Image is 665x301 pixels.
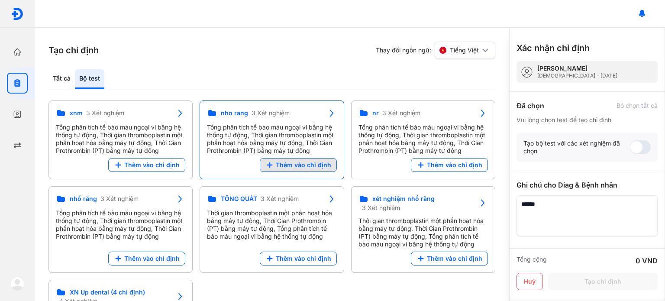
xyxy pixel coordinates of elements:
div: Bỏ chọn tất cả [617,102,658,110]
span: Thêm vào chỉ định [124,255,180,262]
span: TỔNG QUÁT [221,195,257,203]
button: Thêm vào chỉ định [108,158,185,172]
span: Thêm vào chỉ định [276,161,331,169]
span: Thêm vào chỉ định [427,161,482,169]
span: 3 Xét nghiệm [252,109,290,117]
div: Tất cả [48,69,75,89]
div: Tổng phân tích tế bào máu ngoại vi bằng hệ thống tự động, Thời gian thromboplastin một phần hoạt ... [207,123,336,155]
div: Bộ test [75,69,104,89]
span: xét nghiệm nhổ răng [372,195,435,203]
button: Thêm vào chỉ định [411,252,488,265]
span: XN Up dental (4 chỉ định) [70,288,145,296]
img: logo [10,277,24,291]
h3: Tạo chỉ định [48,44,99,56]
div: Vui lòng chọn test để tạo chỉ định [517,116,658,124]
span: xnm [70,109,83,117]
h3: Xác nhận chỉ định [517,42,590,54]
div: Thời gian thromboplastin một phần hoạt hóa bằng máy tự động, Thời Gian Prothrombin (PT) bằng máy ... [207,209,336,240]
div: Thời gian thromboplastin một phần hoạt hóa bằng máy tự động, Thời Gian Prothrombin (PT) bằng máy ... [358,217,488,248]
div: Tổng phân tích tế bào máu ngoại vi bằng hệ thống tự động, Thời gian thromboplastin một phần hoạt ... [56,209,185,240]
button: Thêm vào chỉ định [108,252,185,265]
span: nhổ răng [70,195,97,203]
img: logo [11,7,24,20]
span: Tiếng Việt [450,46,479,54]
div: Ghi chú cho Diag & Bệnh nhân [517,180,658,190]
span: Thêm vào chỉ định [276,255,331,262]
div: Tổng cộng [517,256,547,266]
div: [DEMOGRAPHIC_DATA] - [DATE] [537,72,617,79]
button: Tạo chỉ định [548,273,658,290]
div: Tổng phân tích tế bào máu ngoại vi bằng hệ thống tự động, Thời gian thromboplastin một phần hoạt ... [56,123,185,155]
div: Tạo bộ test với các xét nghiệm đã chọn [523,139,630,155]
button: Thêm vào chỉ định [260,158,337,172]
div: Đã chọn [517,100,544,111]
span: 3 Xét nghiệm [100,195,139,203]
span: nr [372,109,379,117]
div: 0 VND [636,256,658,266]
div: [PERSON_NAME] [537,65,617,72]
span: Thêm vào chỉ định [124,161,180,169]
button: Thêm vào chỉ định [260,252,337,265]
button: Thêm vào chỉ định [411,158,488,172]
span: 3 Xét nghiệm [261,195,299,203]
span: Thêm vào chỉ định [427,255,482,262]
span: 3 Xét nghiệm [382,109,420,117]
button: Huỷ [517,273,543,290]
span: 3 Xét nghiệm [362,204,400,212]
span: nho rang [221,109,248,117]
div: Thay đổi ngôn ngữ: [376,42,495,59]
div: Tổng phân tích tế bào máu ngoại vi bằng hệ thống tự động, Thời gian thromboplastin một phần hoạt ... [358,123,488,155]
span: 3 Xét nghiệm [86,109,124,117]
